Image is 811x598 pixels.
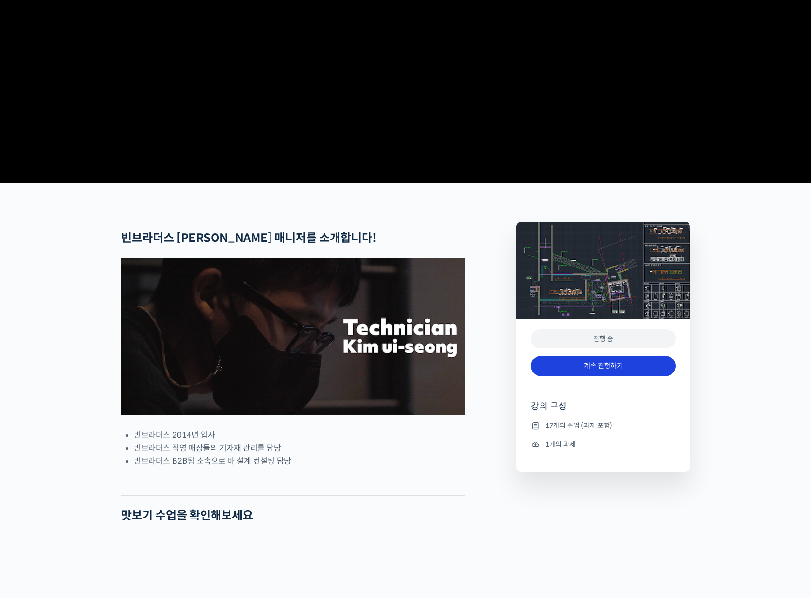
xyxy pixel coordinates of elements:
li: 빈브라더스 B2B팀 소속으로 바 설계 컨설팅 담당 [134,454,465,467]
strong: 맛보기 수업을 확인해보세요 [121,508,253,523]
a: 대화 [64,306,124,330]
li: 빈브라더스 2014년 입사 [134,428,465,441]
strong: 빈브라더스 [PERSON_NAME] 매니저를 소개합니다! [121,231,377,245]
span: 대화 [88,320,100,328]
span: 설정 [149,320,161,328]
span: 홈 [30,320,36,328]
li: 빈브라더스 직영 매장들의 기자재 관리를 담당 [134,441,465,454]
a: 설정 [124,306,185,330]
div: 진행 중 [531,329,676,349]
a: 홈 [3,306,64,330]
a: 계속 진행하기 [531,356,676,376]
li: 17개의 수업 (과제 포함) [531,420,676,431]
h4: 강의 구성 [531,400,676,420]
li: 1개의 과제 [531,439,676,450]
